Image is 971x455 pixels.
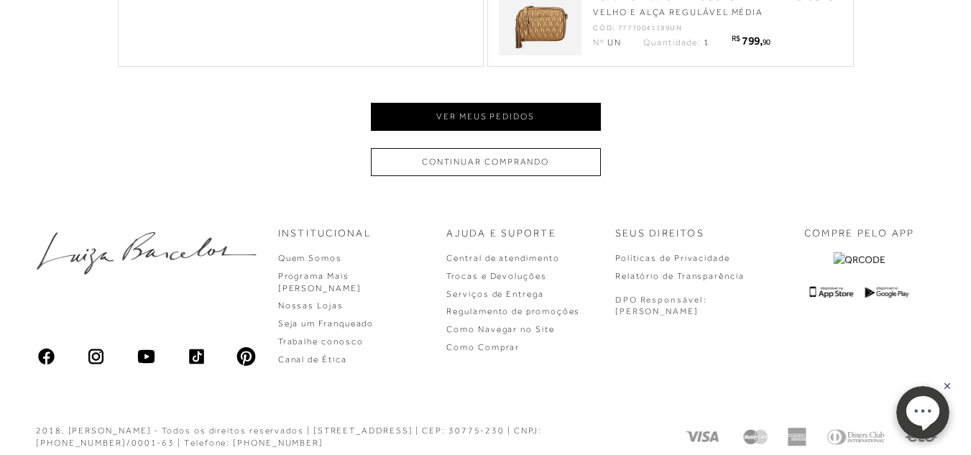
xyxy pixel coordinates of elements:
button: Ver meus pedidos [371,103,601,131]
img: Google Play Logo [865,286,909,298]
div: 2018, [PERSON_NAME] - Todos os direitos reservados | [STREET_ADDRESS] | CEP: 30775-230 | CNPJ: [P... [36,425,647,449]
a: Trabalhe conosco [278,336,364,346]
img: Visa [684,428,724,446]
span: Quantidade: [643,37,701,47]
span: 799, [742,34,762,47]
img: American Express [787,428,806,446]
a: Políticas de Privacidade [615,253,730,263]
a: Serviços de Entrega [446,289,543,299]
a: Regulamento de promoções [446,306,580,316]
span: Cód: [593,24,615,32]
a: Seja um Franqueado [278,318,374,328]
p: Institucional [278,226,372,241]
a: Como Comprar [446,342,520,352]
img: Diners Club [823,428,888,446]
a: Quem Somos [278,253,342,263]
img: tiktok [186,346,206,367]
a: Canal de Ética [278,354,347,364]
img: facebook_ios_glyph [36,346,56,367]
img: QRCODE [833,252,885,267]
span: R$ [732,35,740,42]
p: DPO Responsável: [PERSON_NAME] [615,294,707,318]
button: Continuar comprando [371,148,601,176]
span: Nº [593,37,605,47]
a: Central de atendimento [446,253,559,263]
img: youtube_material_rounded [136,346,156,367]
a: Programa Mais [PERSON_NAME] [278,271,362,293]
a: Nossas Lojas [278,300,344,311]
span: 90 [763,37,770,46]
img: pinterest_ios_filled [236,346,257,367]
img: App Store Logo [810,286,854,298]
img: instagram_material_outline [86,346,106,367]
p: COMPRE PELO APP [804,226,915,241]
img: luiza-barcelos.png [36,232,257,275]
span: 77770041199UN [618,24,683,32]
a: Relatório de Transparência [615,271,745,281]
span: 1 [704,37,710,47]
img: Mastercard [741,428,770,446]
span: UN [607,37,622,47]
a: Trocas e Devoluções [446,271,546,281]
p: Ajuda e Suporte [446,226,556,241]
p: Seus Direitos [615,226,704,241]
a: Como Navegar no Site [446,324,554,334]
